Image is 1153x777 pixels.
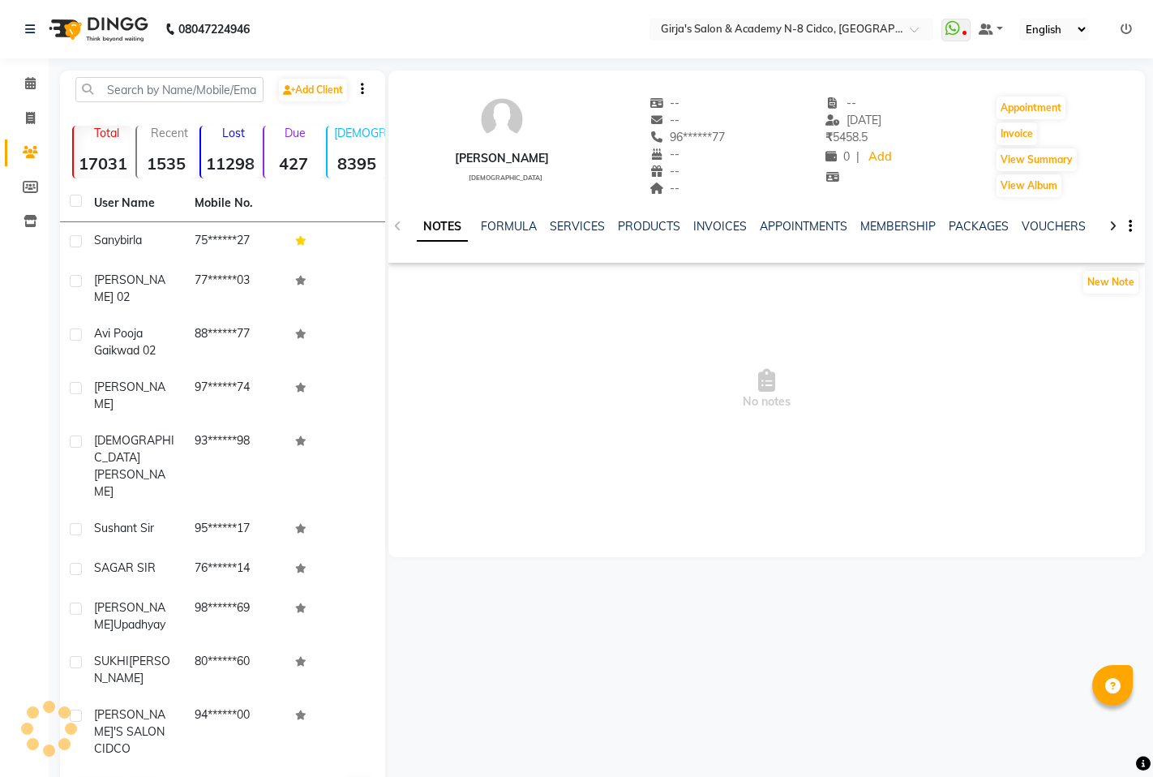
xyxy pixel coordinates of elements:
span: 0 [825,149,850,164]
a: PACKAGES [949,219,1009,234]
img: avatar [478,95,526,144]
a: INVOICES [693,219,747,234]
strong: 427 [264,153,323,174]
span: [PERSON_NAME] [94,654,170,685]
a: VOUCHERS [1022,219,1086,234]
span: -- [649,164,680,178]
a: PRODUCTS [618,219,680,234]
a: NOTES [417,212,468,242]
p: Lost [208,126,259,140]
span: [PERSON_NAME] [94,600,165,632]
p: Due [268,126,323,140]
img: logo [41,6,152,52]
strong: 17031 [74,153,132,174]
input: Search by Name/Mobile/Email/Code [75,77,264,102]
p: [DEMOGRAPHIC_DATA] [334,126,386,140]
th: Mobile No. [185,185,285,222]
span: -- [649,147,680,161]
button: Invoice [997,122,1037,145]
strong: 8395 [328,153,386,174]
span: avi pooja gaikwad 02 [94,326,156,358]
span: [PERSON_NAME] 02 [94,273,165,304]
span: [PERSON_NAME] [94,380,165,411]
p: Recent [144,126,195,140]
span: sany [94,233,120,247]
th: User Name [84,185,185,222]
button: New Note [1083,271,1138,294]
b: 08047224946 [178,6,250,52]
button: View Summary [997,148,1077,171]
span: No notes [388,308,1145,470]
strong: 11298 [201,153,259,174]
a: MEMBERSHIP [860,219,936,234]
button: View Album [997,174,1061,197]
span: SAGAR SIR [94,560,156,575]
a: FORMULA [481,219,537,234]
span: -- [649,113,680,127]
a: Add [866,146,894,169]
span: -- [825,96,856,110]
a: SERVICES [550,219,605,234]
span: ₹ [825,130,833,144]
span: [PERSON_NAME] [94,467,165,499]
span: SUKHI [94,654,129,668]
span: sushant sir [94,521,154,535]
span: [DEMOGRAPHIC_DATA] [469,174,542,182]
button: Appointment [997,97,1065,119]
div: [PERSON_NAME] [455,150,549,167]
span: 5458.5 [825,130,868,144]
p: Total [80,126,132,140]
span: | [856,148,859,165]
span: [PERSON_NAME]'S SALON CIDCO [94,707,165,756]
strong: 1535 [137,153,195,174]
span: [DEMOGRAPHIC_DATA] [94,433,174,465]
a: Add Client [279,79,347,101]
a: APPOINTMENTS [760,219,847,234]
span: [DATE] [825,113,881,127]
span: upadhyay [114,617,165,632]
span: -- [649,181,680,195]
span: -- [649,96,680,110]
span: birla [120,233,142,247]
